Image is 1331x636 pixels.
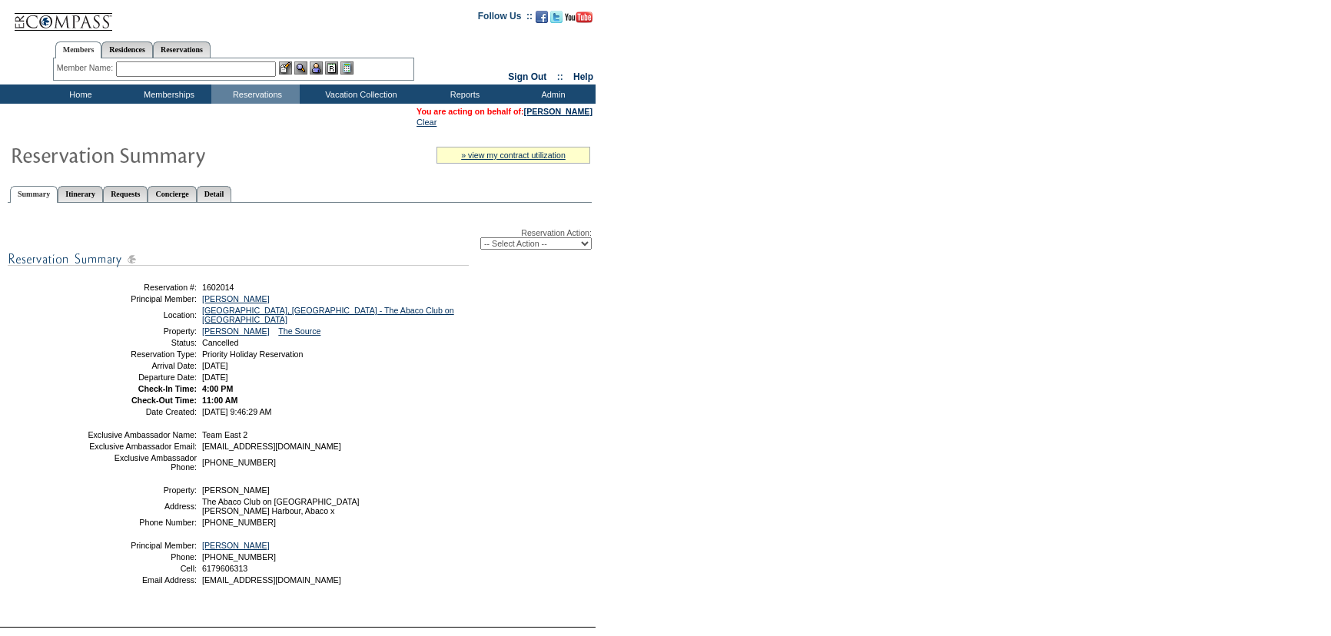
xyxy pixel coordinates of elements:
td: Property: [87,326,197,336]
span: [PHONE_NUMBER] [202,552,276,561]
span: :: [557,71,563,82]
img: Impersonate [310,61,323,75]
td: Phone: [87,552,197,561]
img: Subscribe to our YouTube Channel [565,12,592,23]
td: Reservation #: [87,283,197,292]
a: Residences [101,41,153,58]
td: Follow Us :: [478,9,533,28]
td: Exclusive Ambassador Name: [87,430,197,439]
td: Phone Number: [87,518,197,527]
a: Concierge [148,186,196,202]
span: [PERSON_NAME] [202,485,270,495]
span: 1602014 [202,283,234,292]
td: Memberships [123,84,211,104]
a: » view my contract utilization [461,151,566,160]
span: [DATE] [202,373,228,382]
td: Date Created: [87,407,197,416]
div: Member Name: [57,61,116,75]
strong: Check-In Time: [138,384,197,393]
a: [PERSON_NAME] [524,107,592,116]
span: 6179606313 [202,564,247,573]
a: Subscribe to our YouTube Channel [565,15,592,25]
span: [EMAIL_ADDRESS][DOMAIN_NAME] [202,575,341,585]
span: Team East 2 [202,430,247,439]
img: View [294,61,307,75]
img: Reservations [325,61,338,75]
td: Principal Member: [87,541,197,550]
a: The Source [278,326,320,336]
td: Address: [87,497,197,515]
img: Reservaton Summary [10,139,317,170]
a: Itinerary [58,186,103,202]
a: Become our fan on Facebook [536,15,548,25]
span: 4:00 PM [202,384,233,393]
div: Reservation Action: [8,228,592,250]
img: b_calculator.gif [340,61,353,75]
td: Location: [87,306,197,324]
a: Detail [197,186,232,202]
td: Email Address: [87,575,197,585]
td: Reservations [211,84,300,104]
strong: Check-Out Time: [131,396,197,405]
span: Priority Holiday Reservation [202,349,303,359]
span: [DATE] [202,361,228,370]
a: Requests [103,186,148,202]
a: Help [573,71,593,82]
span: The Abaco Club on [GEOGRAPHIC_DATA] [PERSON_NAME] Harbour, Abaco x [202,497,360,515]
img: subTtlResSummary.gif [8,250,469,269]
img: Become our fan on Facebook [536,11,548,23]
span: [DATE] 9:46:29 AM [202,407,271,416]
a: [GEOGRAPHIC_DATA], [GEOGRAPHIC_DATA] - The Abaco Club on [GEOGRAPHIC_DATA] [202,306,454,324]
a: Follow us on Twitter [550,15,563,25]
img: Follow us on Twitter [550,11,563,23]
td: Property: [87,485,197,495]
a: Members [55,41,102,58]
a: Clear [417,118,436,127]
span: 11:00 AM [202,396,237,405]
a: [PERSON_NAME] [202,294,270,303]
span: Cancelled [202,338,238,347]
td: Principal Member: [87,294,197,303]
span: [PHONE_NUMBER] [202,458,276,467]
td: Exclusive Ambassador Phone: [87,453,197,472]
a: [PERSON_NAME] [202,326,270,336]
td: Home [35,84,123,104]
td: Reservation Type: [87,349,197,359]
td: Arrival Date: [87,361,197,370]
a: Sign Out [508,71,546,82]
td: Departure Date: [87,373,197,382]
a: [PERSON_NAME] [202,541,270,550]
span: [EMAIL_ADDRESS][DOMAIN_NAME] [202,442,341,451]
td: Reports [419,84,507,104]
a: Summary [10,186,58,203]
td: Cell: [87,564,197,573]
a: Reservations [153,41,211,58]
td: Vacation Collection [300,84,419,104]
td: Status: [87,338,197,347]
td: Exclusive Ambassador Email: [87,442,197,451]
img: b_edit.gif [279,61,292,75]
span: You are acting on behalf of: [417,107,592,116]
span: [PHONE_NUMBER] [202,518,276,527]
td: Admin [507,84,596,104]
